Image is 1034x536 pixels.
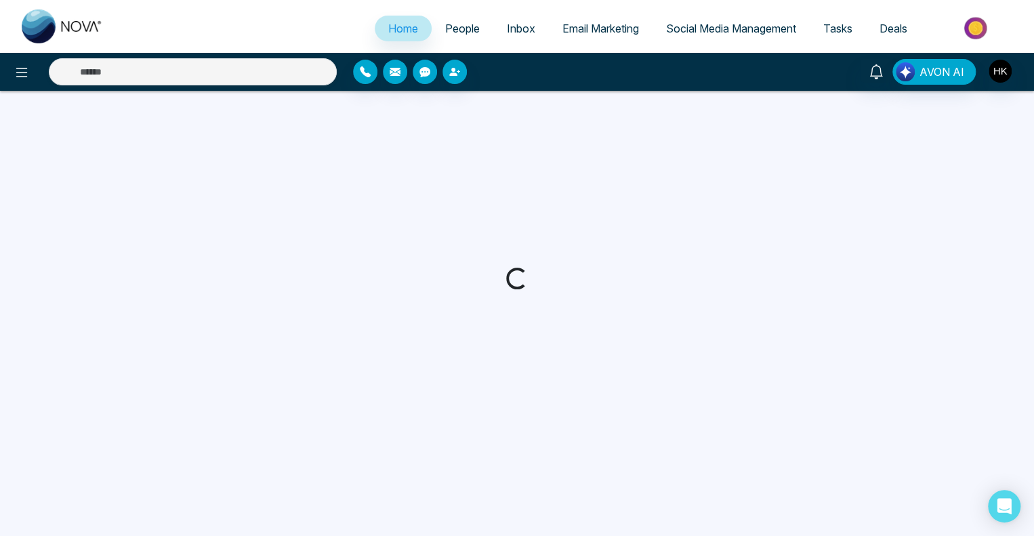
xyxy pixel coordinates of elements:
[445,22,480,35] span: People
[919,64,964,80] span: AVON AI
[823,22,852,35] span: Tasks
[653,16,810,41] a: Social Media Management
[866,16,921,41] a: Deals
[549,16,653,41] a: Email Marketing
[507,22,535,35] span: Inbox
[375,16,432,41] a: Home
[666,22,796,35] span: Social Media Management
[988,490,1020,522] div: Open Intercom Messenger
[493,16,549,41] a: Inbox
[892,59,976,85] button: AVON AI
[388,22,418,35] span: Home
[562,22,639,35] span: Email Marketing
[432,16,493,41] a: People
[896,62,915,81] img: Lead Flow
[22,9,103,43] img: Nova CRM Logo
[989,60,1012,83] img: User Avatar
[928,13,1026,43] img: Market-place.gif
[810,16,866,41] a: Tasks
[880,22,907,35] span: Deals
